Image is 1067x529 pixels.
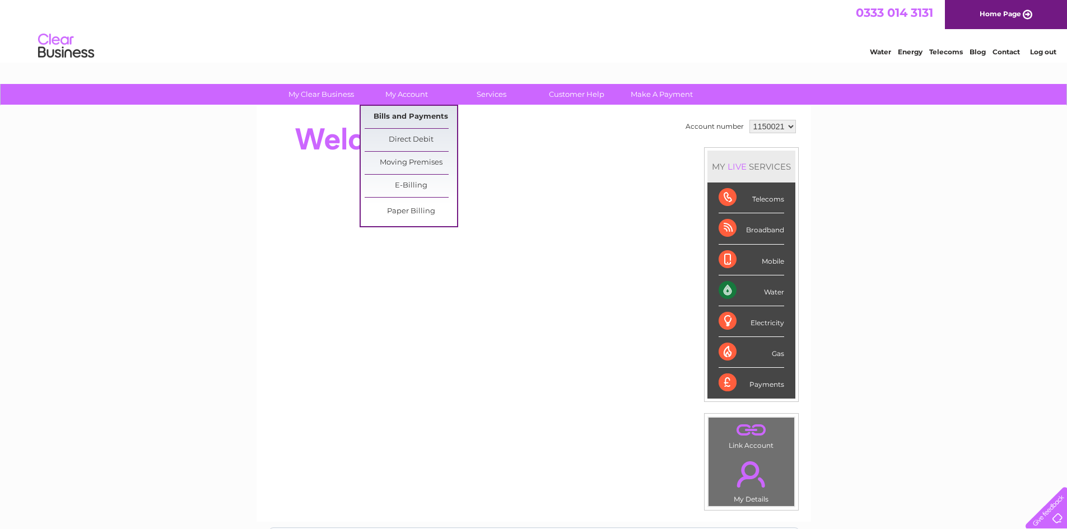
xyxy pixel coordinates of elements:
[719,368,784,398] div: Payments
[708,452,795,507] td: My Details
[616,84,708,105] a: Make A Payment
[725,161,749,172] div: LIVE
[719,213,784,244] div: Broadband
[929,48,963,56] a: Telecoms
[719,245,784,275] div: Mobile
[445,84,538,105] a: Services
[719,275,784,306] div: Water
[970,48,986,56] a: Blog
[719,337,784,368] div: Gas
[38,29,95,63] img: logo.png
[870,48,891,56] a: Water
[360,84,453,105] a: My Account
[711,420,791,440] a: .
[993,48,1020,56] a: Contact
[711,455,791,494] a: .
[530,84,623,105] a: Customer Help
[365,106,457,128] a: Bills and Payments
[275,84,367,105] a: My Clear Business
[708,417,795,452] td: Link Account
[719,306,784,337] div: Electricity
[898,48,922,56] a: Energy
[683,117,747,136] td: Account number
[365,175,457,197] a: E-Billing
[1030,48,1056,56] a: Log out
[707,151,795,182] div: MY SERVICES
[365,200,457,223] a: Paper Billing
[719,182,784,213] div: Telecoms
[365,129,457,151] a: Direct Debit
[856,6,933,20] a: 0333 014 3131
[365,152,457,174] a: Moving Premises
[269,6,799,54] div: Clear Business is a trading name of Verastar Limited (registered in [GEOGRAPHIC_DATA] No. 3667643...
